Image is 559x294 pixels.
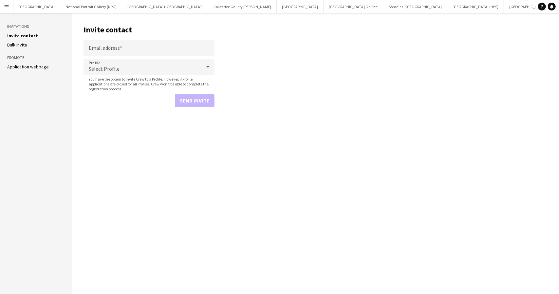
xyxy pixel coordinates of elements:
[7,55,65,61] h3: Promote
[7,33,38,39] a: Invite contact
[122,0,208,13] button: [GEOGRAPHIC_DATA] ([GEOGRAPHIC_DATA])
[7,42,27,48] a: Bulk invite
[208,0,277,13] button: Collective Gallery [PERSON_NAME]
[84,25,214,35] h1: Invite contact
[447,0,504,13] button: [GEOGRAPHIC_DATA] (HES)
[277,0,324,13] button: [GEOGRAPHIC_DATA]
[324,0,383,13] button: [GEOGRAPHIC_DATA] On Site
[60,0,122,13] button: National Portrait Gallery (NPG)
[84,77,214,91] span: You have the option to invite Crew to a Profile. However, if Profile applications are closed for ...
[89,65,120,72] span: Select Profile
[7,24,65,29] h3: Invitations
[383,0,447,13] button: Botanics - [GEOGRAPHIC_DATA]
[7,64,49,70] a: Application webpage
[13,0,60,13] button: [GEOGRAPHIC_DATA]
